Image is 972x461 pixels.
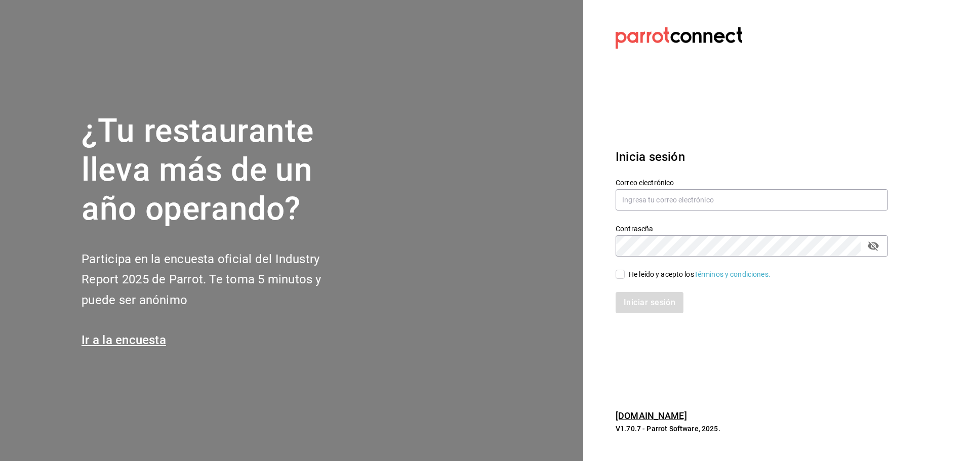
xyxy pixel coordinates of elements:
[616,424,888,434] p: V1.70.7 - Parrot Software, 2025.
[82,112,355,228] h1: ¿Tu restaurante lleva más de un año operando?
[616,148,888,166] h3: Inicia sesión
[616,179,888,186] label: Correo electrónico
[82,333,166,347] a: Ir a la encuesta
[616,189,888,211] input: Ingresa tu correo electrónico
[82,249,355,311] h2: Participa en la encuesta oficial del Industry Report 2025 de Parrot. Te toma 5 minutos y puede se...
[865,237,882,255] button: passwordField
[616,225,888,232] label: Contraseña
[694,270,771,278] a: Términos y condiciones.
[629,269,771,280] div: He leído y acepto los
[616,410,687,421] a: [DOMAIN_NAME]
